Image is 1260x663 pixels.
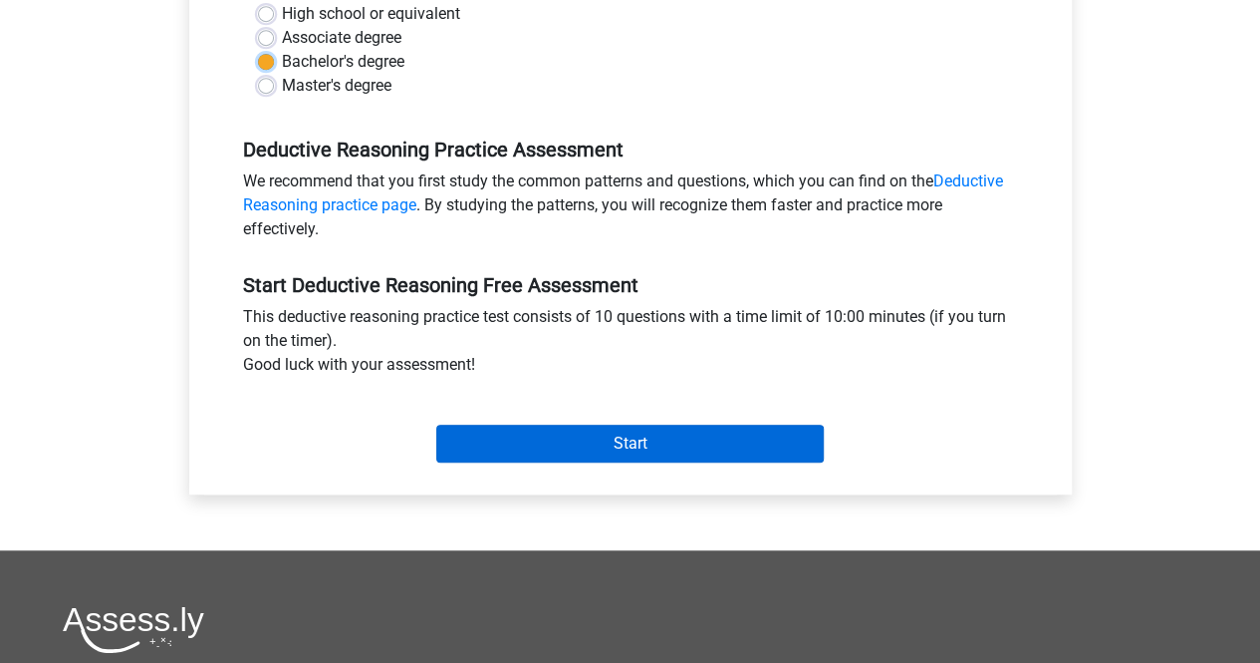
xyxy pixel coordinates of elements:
label: Bachelor's degree [282,50,404,74]
label: Associate degree [282,26,401,50]
label: Master's degree [282,74,391,98]
h5: Start Deductive Reasoning Free Assessment [243,273,1018,297]
h5: Deductive Reasoning Practice Assessment [243,138,1018,162]
input: Start [436,425,824,463]
div: This deductive reasoning practice test consists of 10 questions with a time limit of 10:00 minute... [228,305,1033,385]
label: High school or equivalent [282,2,460,26]
img: Assessly logo [63,606,204,653]
div: We recommend that you first study the common patterns and questions, which you can find on the . ... [228,169,1033,249]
